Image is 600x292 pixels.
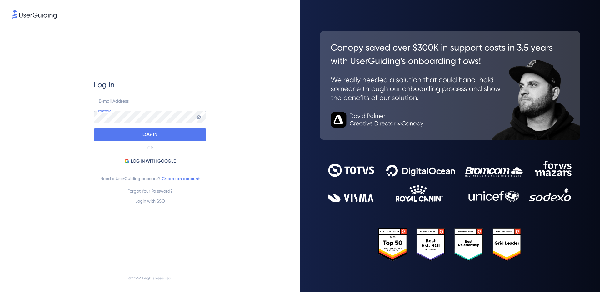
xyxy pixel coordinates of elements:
[100,175,200,182] span: Need a UserGuiding account?
[142,130,157,140] p: LOG IN
[328,161,572,202] img: 9302ce2ac39453076f5bc0f2f2ca889b.svg
[135,199,165,204] a: Login with SSO
[128,274,172,282] span: © 2025 All Rights Reserved.
[94,95,206,107] input: example@company.com
[127,189,173,194] a: Forgot Your Password?
[320,31,580,140] img: 26c0aa7c25a843aed4baddd2b5e0fa68.svg
[378,228,522,261] img: 25303e33045975176eb484905ab012ff.svg
[94,80,115,90] span: Log In
[12,10,57,19] img: 8faab4ba6bc7696a72372aa768b0286c.svg
[147,145,153,150] p: OR
[131,158,176,165] span: LOG IN WITH GOOGLE
[162,176,200,181] a: Create an account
